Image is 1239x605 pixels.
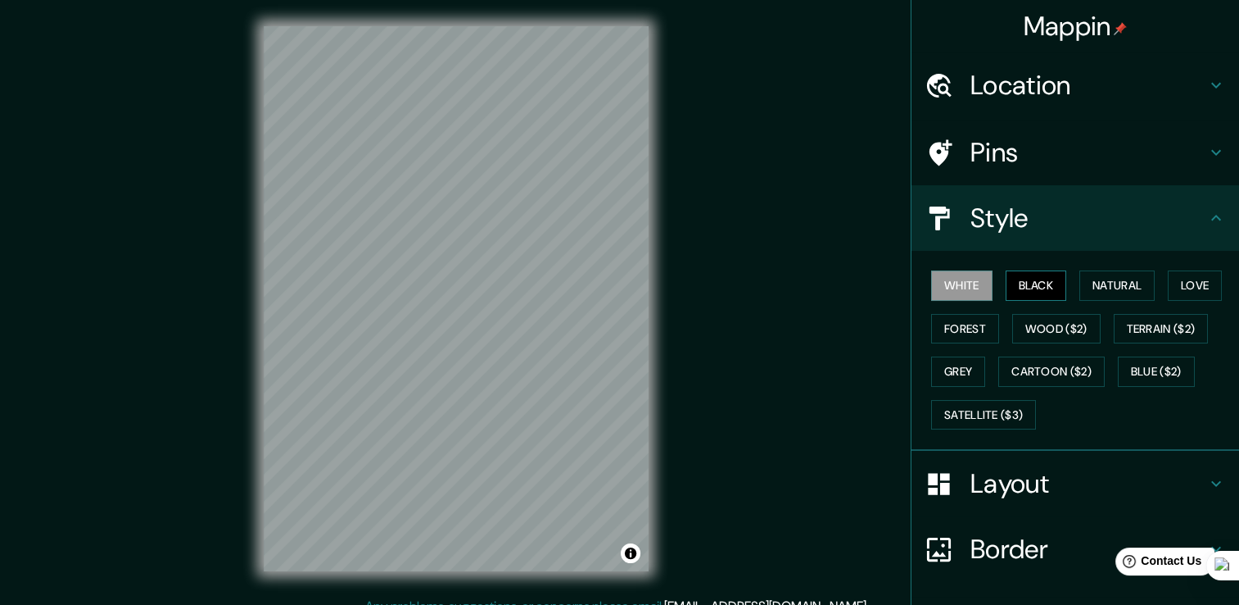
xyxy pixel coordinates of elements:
[931,314,999,344] button: Forest
[1114,314,1209,344] button: Terrain ($2)
[911,120,1239,185] div: Pins
[1118,357,1195,387] button: Blue ($2)
[1012,314,1101,344] button: Wood ($2)
[1006,271,1067,301] button: Black
[970,69,1206,102] h4: Location
[1093,541,1221,587] iframe: Help widget launcher
[911,185,1239,251] div: Style
[1114,22,1127,35] img: pin-icon.png
[998,357,1105,387] button: Cartoon ($2)
[931,271,993,301] button: White
[970,136,1206,169] h4: Pins
[970,533,1206,566] h4: Border
[911,52,1239,118] div: Location
[621,544,640,563] button: Toggle attribution
[970,202,1206,234] h4: Style
[1168,271,1222,301] button: Love
[931,357,985,387] button: Grey
[1079,271,1155,301] button: Natural
[1024,10,1128,43] h4: Mappin
[264,26,649,571] canvas: Map
[931,400,1036,430] button: Satellite ($3)
[911,451,1239,516] div: Layout
[911,516,1239,582] div: Border
[970,467,1206,500] h4: Layout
